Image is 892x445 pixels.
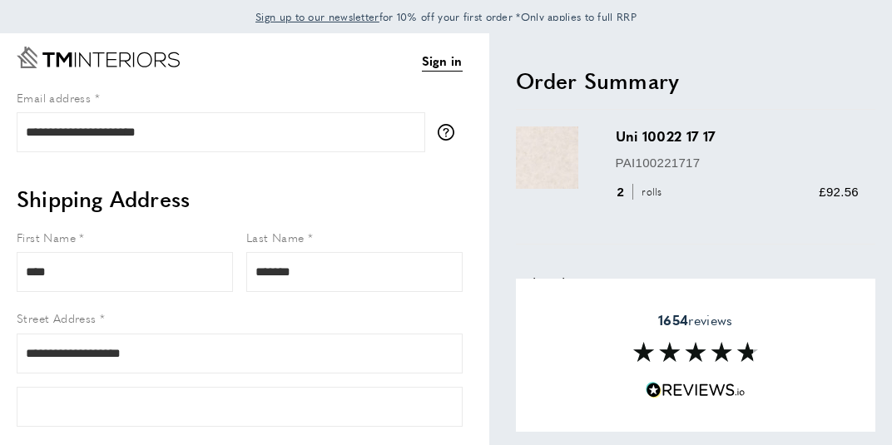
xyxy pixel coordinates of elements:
[616,153,859,173] p: PAI100221717
[17,89,91,106] span: Email address
[658,310,688,329] strong: 1654
[17,184,463,214] h2: Shipping Address
[646,383,746,398] img: Reviews.io 5 stars
[255,9,637,24] span: for 10% off your first order *Only applies to full RRP
[438,124,463,141] button: More information
[633,343,758,363] img: Reviews section
[17,309,97,326] span: Street Address
[422,51,463,72] a: Sign in
[616,182,668,202] div: 2
[819,185,859,199] span: £92.56
[255,9,379,24] span: Sign up to our newsletter
[632,184,667,200] span: rolls
[17,229,76,245] span: First Name
[616,126,859,146] h3: Uni 10022 17 17
[516,66,875,96] h2: Order Summary
[255,8,379,25] a: Sign up to our newsletter
[658,312,732,329] span: reviews
[516,126,578,189] img: Uni 10022 17 17
[518,273,732,305] td: Subtotal
[734,273,874,305] td: £92.56
[246,229,305,245] span: Last Name
[17,47,180,68] a: Go to Home page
